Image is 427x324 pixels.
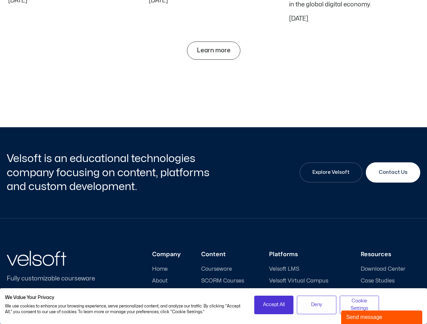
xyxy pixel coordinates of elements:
[152,278,181,284] a: About
[7,152,212,194] h2: Velsoft is an educational technologies company focusing on content, platforms and custom developm...
[361,251,420,258] h3: Resources
[269,266,299,272] span: Velsoft LMS
[361,278,395,284] span: Case Studies
[289,16,419,22] p: [DATE]
[300,162,362,183] a: Explore Velsoft
[152,251,181,258] h3: Company
[254,296,294,314] button: Accept all cookies
[269,251,340,258] h3: Platforms
[201,266,249,272] a: Courseware
[187,42,240,60] a: Learn more
[379,168,407,177] span: Contact Us
[152,278,168,284] span: About
[361,266,405,272] span: Download Center
[341,309,424,324] iframe: chat widget
[5,295,244,301] h2: We Value Your Privacy
[201,266,232,272] span: Courseware
[361,266,420,272] a: Download Center
[269,278,340,284] a: Velsoft Virtual Campus
[297,296,336,314] button: Deny all cookies
[197,47,231,54] span: Learn more
[344,297,375,313] span: Cookie Settings
[312,168,350,177] span: Explore Velsoft
[263,301,285,308] span: Accept All
[201,278,244,284] span: SCORM Courses
[269,278,328,284] span: Velsoft Virtual Campus
[361,278,420,284] a: Case Studies
[201,251,249,258] h3: Content
[311,301,322,308] span: Deny
[152,266,181,272] a: Home
[5,303,244,315] p: We use cookies to enhance your browsing experience, serve personalized content, and analyze our t...
[7,274,106,283] p: Fully customizable courseware
[201,278,249,284] a: SCORM Courses
[340,296,379,314] button: Adjust cookie preferences
[269,266,340,272] a: Velsoft LMS
[366,162,420,183] a: Contact Us
[152,266,168,272] span: Home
